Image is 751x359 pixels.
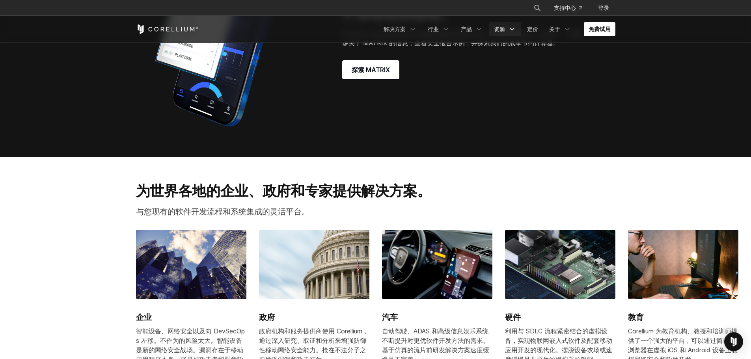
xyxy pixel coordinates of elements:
div: Open Intercom Messenger [724,332,743,351]
font: 定价 [527,26,538,32]
font: 为世界各地的企业、政府和专家提供解决方案。 [136,182,431,199]
div: 导航菜单 [524,1,615,15]
font: 资源 [494,26,505,32]
div: 导航菜单 [379,22,615,36]
font: 解决方案 [384,26,406,32]
img: 汽车 [382,230,492,299]
font: 支持中心 [554,4,576,11]
img: 企业 [136,230,246,299]
font: 免费试用 [589,26,611,32]
img: 政府 [259,230,369,299]
font: 政府 [259,312,275,322]
img: 硬件 [505,230,615,299]
font: 登录 [598,4,609,11]
font: 行业 [428,26,439,32]
font: 教育 [628,312,644,322]
button: 搜索 [530,1,544,15]
a: 科雷利姆之家 [136,24,199,34]
font: 汽车 [382,312,398,322]
a: 探索 MATRIX [342,60,399,79]
font: 关于 [549,26,560,32]
font: 产品 [461,26,472,32]
font: 与您现有的软件开发流程和系统集成的灵活平台。 [136,207,309,216]
font: 探索 MATRIX [352,66,390,74]
font: 企业 [136,312,152,322]
img: 教育 [628,230,738,299]
font: 硬件 [505,312,521,322]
